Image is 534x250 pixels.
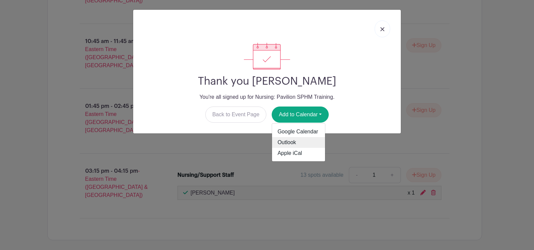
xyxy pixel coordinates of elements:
img: signup_complete-c468d5dda3e2740ee63a24cb0ba0d3ce5d8a4ecd24259e683200fb1569d990c8.svg [244,43,290,70]
a: Apple iCal [272,148,325,159]
p: You're all signed up for Nursing: Pavilion SPHM Training. [139,93,395,101]
a: Back to Event Page [205,107,267,123]
h2: Thank you [PERSON_NAME] [139,75,395,88]
a: Google Calendar [272,126,325,137]
button: Add to Calendar [272,107,329,123]
img: close_button-5f87c8562297e5c2d7936805f587ecaba9071eb48480494691a3f1689db116b3.svg [380,27,384,31]
a: Outlook [272,137,325,148]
